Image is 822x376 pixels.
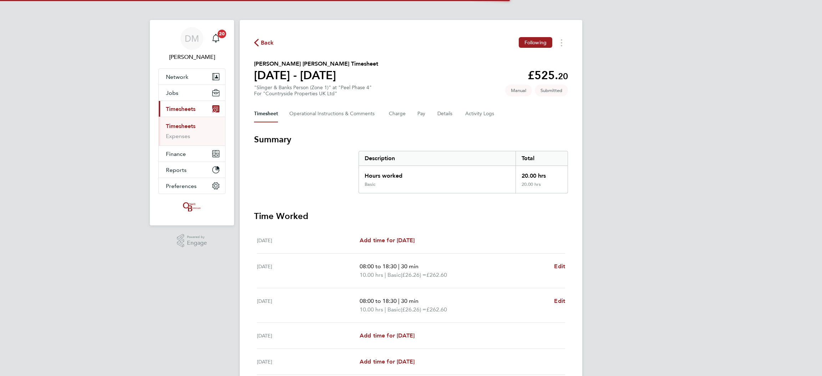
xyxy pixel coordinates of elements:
span: Preferences [166,183,197,189]
span: | [385,306,386,313]
button: Timesheets Menu [555,37,568,48]
h2: [PERSON_NAME] [PERSON_NAME] Timesheet [254,60,378,68]
div: Timesheets [159,117,225,146]
span: 08:00 to 18:30 [360,298,397,304]
span: 20 [558,71,568,81]
button: Network [159,69,225,85]
span: (£26.26) = [401,271,426,278]
button: Preferences [159,178,225,194]
span: This timesheet was manually created. [505,85,532,96]
span: (£26.26) = [401,306,426,313]
a: Add time for [DATE] [360,236,415,245]
span: 30 min [401,263,418,270]
span: £262.60 [426,271,447,278]
h1: [DATE] - [DATE] [254,68,378,82]
a: 20 [209,27,223,50]
div: Summary [359,151,568,193]
button: Pay [417,105,426,122]
img: oneillandbrennan-logo-retina.png [182,201,202,213]
div: Total [516,151,568,166]
button: Details [437,105,454,122]
div: Hours worked [359,166,516,182]
button: Timesheet [254,105,278,122]
div: For "Countryside Properties UK Ltd" [254,91,372,97]
div: Description [359,151,516,166]
a: Expenses [166,133,190,139]
button: Back [254,38,274,47]
nav: Main navigation [150,20,234,225]
button: Timesheets [159,101,225,117]
a: Add time for [DATE] [360,357,415,366]
span: Network [166,73,188,80]
a: DM[PERSON_NAME] [158,27,225,61]
h3: Summary [254,134,568,145]
button: Following [519,37,552,48]
a: Powered byEngage [177,234,207,248]
span: Add time for [DATE] [360,237,415,244]
span: Basic [387,271,401,279]
span: £262.60 [426,306,447,313]
span: DM [185,34,199,43]
span: This timesheet is Submitted. [535,85,568,96]
button: Operational Instructions & Comments [289,105,377,122]
div: 20.00 hrs [516,182,568,193]
span: Danielle Murphy [158,53,225,61]
span: Back [261,39,274,47]
span: Edit [554,263,565,270]
span: Engage [187,240,207,246]
a: Add time for [DATE] [360,331,415,340]
span: Powered by [187,234,207,240]
button: Jobs [159,85,225,101]
span: | [398,298,400,304]
span: 08:00 to 18:30 [360,263,397,270]
span: Timesheets [166,106,196,112]
button: Reports [159,162,225,178]
span: 10.00 hrs [360,271,383,278]
app-decimal: £525. [528,68,568,82]
span: Following [524,39,547,46]
a: Edit [554,297,565,305]
div: 20.00 hrs [516,166,568,182]
span: | [398,263,400,270]
span: 20 [218,30,226,38]
div: [DATE] [257,236,360,245]
span: Jobs [166,90,178,96]
span: Reports [166,167,187,173]
div: [DATE] [257,297,360,314]
div: "Slinger & Banks Person (Zone 1)" at "Peel Phase 4" [254,85,372,97]
span: Add time for [DATE] [360,332,415,339]
span: 30 min [401,298,418,304]
span: | [385,271,386,278]
span: Basic [387,305,401,314]
button: Finance [159,146,225,162]
div: [DATE] [257,331,360,340]
span: Add time for [DATE] [360,358,415,365]
button: Activity Logs [465,105,495,122]
span: Finance [166,151,186,157]
a: Go to home page [158,201,225,213]
div: [DATE] [257,357,360,366]
span: 10.00 hrs [360,306,383,313]
span: Edit [554,298,565,304]
div: [DATE] [257,262,360,279]
button: Charge [389,105,406,122]
a: Edit [554,262,565,271]
div: Basic [365,182,375,187]
h3: Time Worked [254,210,568,222]
a: Timesheets [166,123,196,129]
